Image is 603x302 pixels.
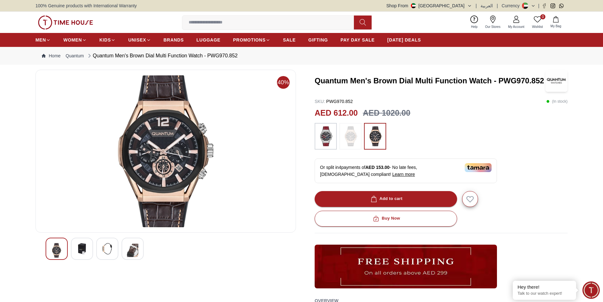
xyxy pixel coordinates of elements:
[363,107,410,119] h3: AED 1020.00
[465,163,492,172] img: Tamara
[318,126,334,146] img: ...
[233,34,270,46] a: PROMOTIONS
[315,158,497,183] div: Or split in 4 payments of - No late fees, [DEMOGRAPHIC_DATA] compliant!
[481,14,504,30] a: Our Stores
[372,215,400,222] div: Buy Now
[308,34,328,46] a: GIFTING
[467,14,481,30] a: Help
[315,99,325,104] span: SKU :
[387,34,421,46] a: [DATE] DEALS
[546,98,568,105] p: ( In stock )
[51,243,62,258] img: Quantum Men's Grey Dial Multi Function Watch - PWG970.358
[315,191,457,207] button: Add to cart
[128,34,151,46] a: UNISEX
[387,37,421,43] span: [DATE] DEALS
[559,3,564,8] a: Whatsapp
[497,3,498,9] span: |
[547,15,565,30] button: My Bag
[341,34,375,46] a: PAY DAY SALE
[102,243,113,254] img: Quantum Men's Grey Dial Multi Function Watch - PWG970.358
[386,3,472,9] button: Shop From[GEOGRAPHIC_DATA]
[411,3,416,8] img: United Arab Emirates
[518,291,571,296] p: Talk to our watch expert!
[197,37,221,43] span: LUGGAGE
[128,37,146,43] span: UNISEX
[502,3,522,9] div: Currency
[528,14,547,30] a: 0Wishlist
[518,284,571,290] div: Hey there!
[315,245,497,288] img: ...
[127,243,138,258] img: Quantum Men's Grey Dial Multi Function Watch - PWG970.358
[342,126,358,146] img: ...
[481,3,493,9] button: العربية
[99,37,111,43] span: KIDS
[483,24,503,29] span: Our Stores
[506,24,527,29] span: My Account
[542,3,547,8] a: Facebook
[315,98,353,105] p: PWG970.852
[548,24,564,29] span: My Bag
[86,52,238,60] div: Quantum Men's Brown Dial Multi Function Watch - PWG970.852
[277,76,290,89] span: 40%
[308,37,328,43] span: GIFTING
[530,24,545,29] span: Wishlist
[545,70,568,92] img: Quantum Men's Brown Dial Multi Function Watch - PWG970.852
[582,281,600,299] div: Chat Widget
[468,24,480,29] span: Help
[233,37,266,43] span: PROMOTIONS
[369,195,403,202] div: Add to cart
[35,37,46,43] span: MEN
[315,76,545,86] h3: Quantum Men's Brown Dial Multi Function Watch - PWG970.852
[63,34,87,46] a: WOMEN
[341,37,375,43] span: PAY DAY SALE
[550,3,555,8] a: Instagram
[35,34,51,46] a: MEN
[35,3,137,9] span: 100% Genuine products with International Warranty
[367,126,383,146] img: ...
[540,14,545,19] span: 0
[42,53,60,59] a: Home
[99,34,116,46] a: KIDS
[63,37,82,43] span: WOMEN
[38,16,93,29] img: ...
[315,107,358,119] h2: AED 612.00
[283,37,296,43] span: SALE
[76,243,88,254] img: Quantum Men's Grey Dial Multi Function Watch - PWG970.358
[197,34,221,46] a: LUGGAGE
[392,172,415,177] span: Learn more
[41,75,291,227] img: Quantum Men's Grey Dial Multi Function Watch - PWG970.358
[476,3,477,9] span: |
[315,211,457,227] button: Buy Now
[164,37,184,43] span: BRANDS
[35,47,568,65] nav: Breadcrumb
[66,53,84,59] a: Quantum
[283,34,296,46] a: SALE
[365,165,389,170] span: AED 153.00
[164,34,184,46] a: BRANDS
[538,3,539,9] span: |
